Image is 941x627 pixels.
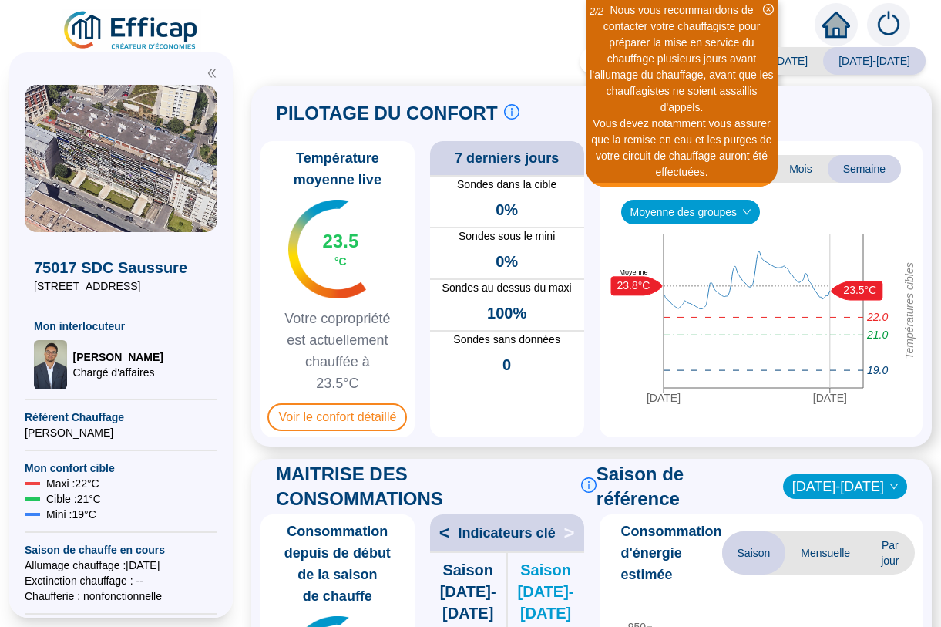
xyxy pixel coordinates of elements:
[597,462,768,511] span: Saison de référence
[866,329,888,341] tspan: 21.0
[276,101,498,126] span: PILOTAGE DU CONFORT
[502,354,511,376] span: 0
[46,476,99,491] span: Maxi : 22 °C
[288,200,366,298] img: indicateur températures
[25,542,217,558] span: Saison de chauffe en cours
[508,559,584,624] span: Saison [DATE]-[DATE]
[867,364,888,376] tspan: 19.0
[822,11,850,39] span: home
[334,254,347,269] span: °C
[581,477,597,493] span: info-circle
[430,559,506,624] span: Saison [DATE]-[DATE]
[25,558,217,573] span: Allumage chauffage : [DATE]
[580,47,715,75] span: Saison analysée
[812,392,846,404] tspan: [DATE]
[630,201,751,224] span: Moyenne des groupes
[742,207,751,217] span: down
[496,199,518,221] span: 0%
[828,155,901,183] span: Semaine
[25,410,217,425] span: Référent Chauffage
[430,228,584,244] span: Sondes sous le mini
[430,332,584,348] span: Sondes sans données
[25,573,217,588] span: Exctinction chauffage : --
[207,68,217,79] span: double-left
[785,531,865,575] span: Mensuelle
[25,588,217,604] span: Chaufferie : non fonctionnelle
[621,521,722,585] span: Consommation d'énergie estimée
[646,392,680,404] tspan: [DATE]
[34,319,208,334] span: Mon interlocuteur
[267,521,408,607] span: Consommation depuis de début de la saison de chauffe
[276,462,575,511] span: MAITRISE DES CONSOMMATIONS
[774,155,828,183] span: Mois
[34,340,67,389] img: Chargé d'affaires
[763,4,774,15] span: close-circle
[25,425,217,440] span: [PERSON_NAME]
[590,5,603,17] i: 2 / 2
[823,47,926,75] span: [DATE]-[DATE]
[430,280,584,296] span: Sondes au dessus du maxi
[455,147,559,169] span: 7 derniers jours
[459,522,556,544] span: Indicateurs clé
[496,251,518,272] span: 0%
[267,403,407,431] span: Voir le confort détaillé
[62,9,201,52] img: efficap energie logo
[46,491,101,507] span: Cible : 21 °C
[34,257,208,278] span: 75017 SDC Saussure
[487,302,526,324] span: 100%
[323,229,359,254] span: 23.5
[267,147,408,190] span: Température moyenne live
[504,104,519,120] span: info-circle
[722,531,786,575] span: Saison
[588,116,775,180] div: Vous devez notamment vous assurer que la remise en eau et les purges de votre circuit de chauffag...
[902,262,915,359] tspan: Températures cibles
[73,349,163,365] span: [PERSON_NAME]
[792,475,898,498] span: 2023-2024
[588,2,775,116] div: Nous vous recommandons de contacter votre chauffagiste pour préparer la mise en service du chauff...
[563,521,583,545] span: >
[867,3,910,46] img: alerts
[866,312,888,324] tspan: 22.0
[46,507,96,522] span: Mini : 19 °C
[889,482,899,491] span: down
[617,279,650,292] text: 23.8°C
[267,308,408,394] span: Votre copropriété est actuellement chauffée à 23.5°C
[73,365,163,380] span: Chargé d'affaires
[430,177,584,193] span: Sondes dans la cible
[843,284,876,296] text: 23.5°C
[865,531,914,575] span: Par jour
[619,268,647,276] text: Moyenne
[34,278,208,294] span: [STREET_ADDRESS]
[430,521,450,545] span: <
[25,460,217,476] span: Mon confort cible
